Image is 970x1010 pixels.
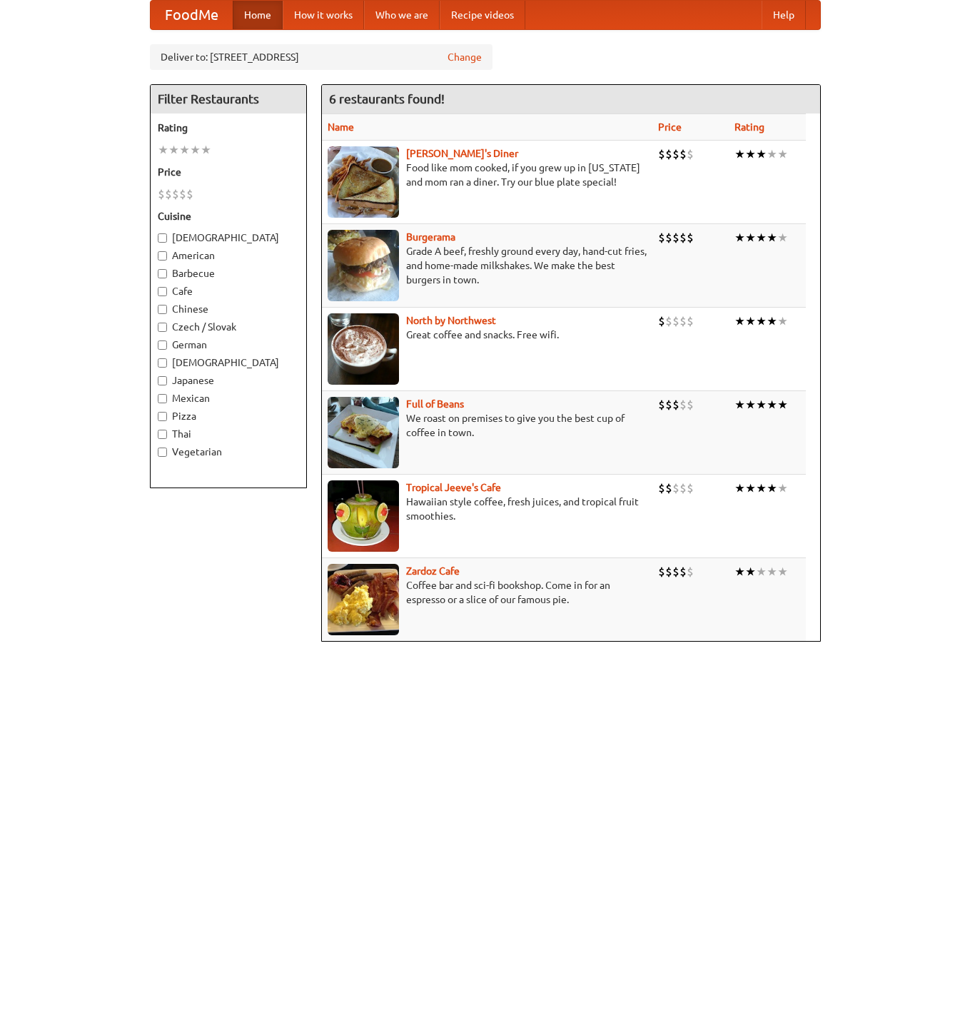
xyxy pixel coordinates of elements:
[179,142,190,158] li: ★
[665,146,672,162] li: $
[158,251,167,261] input: American
[745,146,756,162] li: ★
[168,142,179,158] li: ★
[406,231,455,243] a: Burgerama
[756,480,767,496] li: ★
[158,355,299,370] label: [DEMOGRAPHIC_DATA]
[767,146,777,162] li: ★
[658,397,665,413] li: $
[672,564,679,580] li: $
[329,92,445,106] ng-pluralize: 6 restaurants found!
[328,161,647,189] p: Food like mom cooked, if you grew up in [US_STATE] and mom ran a diner. Try our blue plate special!
[734,230,745,246] li: ★
[679,146,687,162] li: $
[745,397,756,413] li: ★
[406,148,518,159] b: [PERSON_NAME]'s Diner
[158,409,299,423] label: Pizza
[406,482,501,493] b: Tropical Jeeve's Cafe
[762,1,806,29] a: Help
[658,146,665,162] li: $
[158,302,299,316] label: Chinese
[777,397,788,413] li: ★
[745,313,756,329] li: ★
[158,284,299,298] label: Cafe
[440,1,525,29] a: Recipe videos
[158,391,299,405] label: Mexican
[406,398,464,410] a: Full of Beans
[734,146,745,162] li: ★
[777,564,788,580] li: ★
[328,146,399,218] img: sallys.jpg
[158,376,167,385] input: Japanese
[756,146,767,162] li: ★
[679,564,687,580] li: $
[767,480,777,496] li: ★
[328,578,647,607] p: Coffee bar and sci-fi bookshop. Come in for an espresso or a slice of our famous pie.
[158,142,168,158] li: ★
[328,328,647,342] p: Great coffee and snacks. Free wifi.
[158,430,167,439] input: Thai
[328,411,647,440] p: We roast on premises to give you the best cup of coffee in town.
[734,121,764,133] a: Rating
[672,230,679,246] li: $
[687,564,694,580] li: $
[687,397,694,413] li: $
[158,340,167,350] input: German
[767,397,777,413] li: ★
[665,230,672,246] li: $
[158,287,167,296] input: Cafe
[186,186,193,202] li: $
[151,1,233,29] a: FoodMe
[158,394,167,403] input: Mexican
[158,448,167,457] input: Vegetarian
[158,445,299,459] label: Vegetarian
[172,186,179,202] li: $
[767,564,777,580] li: ★
[679,313,687,329] li: $
[328,480,399,552] img: jeeves.jpg
[151,85,306,113] h4: Filter Restaurants
[687,480,694,496] li: $
[158,412,167,421] input: Pizza
[158,231,299,245] label: [DEMOGRAPHIC_DATA]
[328,495,647,523] p: Hawaiian style coffee, fresh juices, and tropical fruit smoothies.
[777,146,788,162] li: ★
[158,165,299,179] h5: Price
[665,480,672,496] li: $
[328,313,399,385] img: north.jpg
[672,146,679,162] li: $
[672,397,679,413] li: $
[158,358,167,368] input: [DEMOGRAPHIC_DATA]
[328,121,354,133] a: Name
[158,427,299,441] label: Thai
[158,186,165,202] li: $
[687,146,694,162] li: $
[406,565,460,577] a: Zardoz Cafe
[201,142,211,158] li: ★
[665,564,672,580] li: $
[777,230,788,246] li: ★
[658,480,665,496] li: $
[734,397,745,413] li: ★
[328,397,399,468] img: beans.jpg
[190,142,201,158] li: ★
[734,313,745,329] li: ★
[158,373,299,388] label: Japanese
[679,230,687,246] li: $
[328,230,399,301] img: burgerama.jpg
[406,315,496,326] a: North by Northwest
[150,44,492,70] div: Deliver to: [STREET_ADDRESS]
[165,186,172,202] li: $
[658,121,682,133] a: Price
[777,313,788,329] li: ★
[745,564,756,580] li: ★
[745,230,756,246] li: ★
[756,313,767,329] li: ★
[283,1,364,29] a: How it works
[179,186,186,202] li: $
[767,230,777,246] li: ★
[328,244,647,287] p: Grade A beef, freshly ground every day, hand-cut fries, and home-made milkshakes. We make the bes...
[756,564,767,580] li: ★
